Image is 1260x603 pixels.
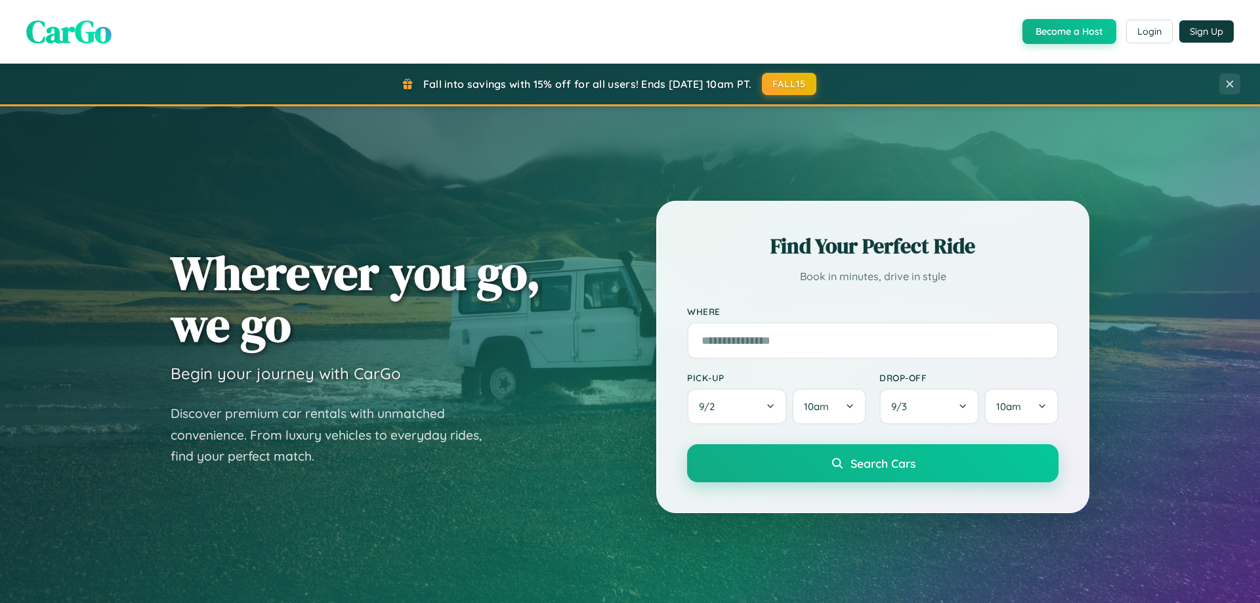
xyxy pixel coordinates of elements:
[762,73,817,95] button: FALL15
[984,388,1059,425] button: 10am
[879,388,979,425] button: 9/3
[687,306,1059,317] label: Where
[687,444,1059,482] button: Search Cars
[850,456,915,470] span: Search Cars
[171,364,401,383] h3: Begin your journey with CarGo
[423,77,752,91] span: Fall into savings with 15% off for all users! Ends [DATE] 10am PT.
[687,388,787,425] button: 9/2
[26,10,112,53] span: CarGo
[687,372,866,383] label: Pick-up
[171,403,499,467] p: Discover premium car rentals with unmatched convenience. From luxury vehicles to everyday rides, ...
[699,400,721,413] span: 9 / 2
[687,232,1059,260] h2: Find Your Perfect Ride
[879,372,1059,383] label: Drop-off
[891,400,913,413] span: 9 / 3
[1179,20,1234,43] button: Sign Up
[1126,20,1173,43] button: Login
[687,267,1059,286] p: Book in minutes, drive in style
[804,400,829,413] span: 10am
[171,247,541,350] h1: Wherever you go, we go
[792,388,866,425] button: 10am
[1022,19,1116,44] button: Become a Host
[996,400,1021,413] span: 10am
